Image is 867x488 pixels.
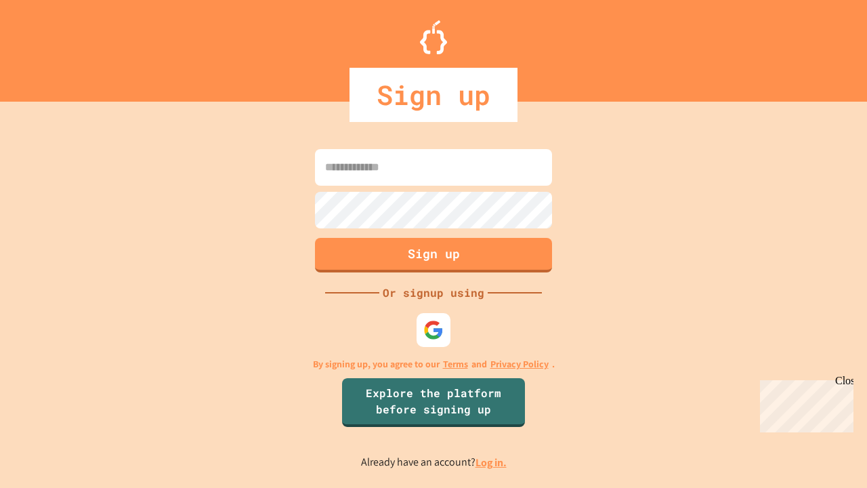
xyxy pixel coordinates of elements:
a: Terms [443,357,468,371]
a: Explore the platform before signing up [342,378,525,427]
a: Privacy Policy [490,357,549,371]
div: Or signup using [379,285,488,301]
iframe: chat widget [755,375,853,432]
div: Chat with us now!Close [5,5,93,86]
a: Log in. [475,455,507,470]
p: By signing up, you agree to our and . [313,357,555,371]
div: Sign up [350,68,517,122]
button: Sign up [315,238,552,272]
p: Already have an account? [361,454,507,471]
img: google-icon.svg [423,320,444,340]
img: Logo.svg [420,20,447,54]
